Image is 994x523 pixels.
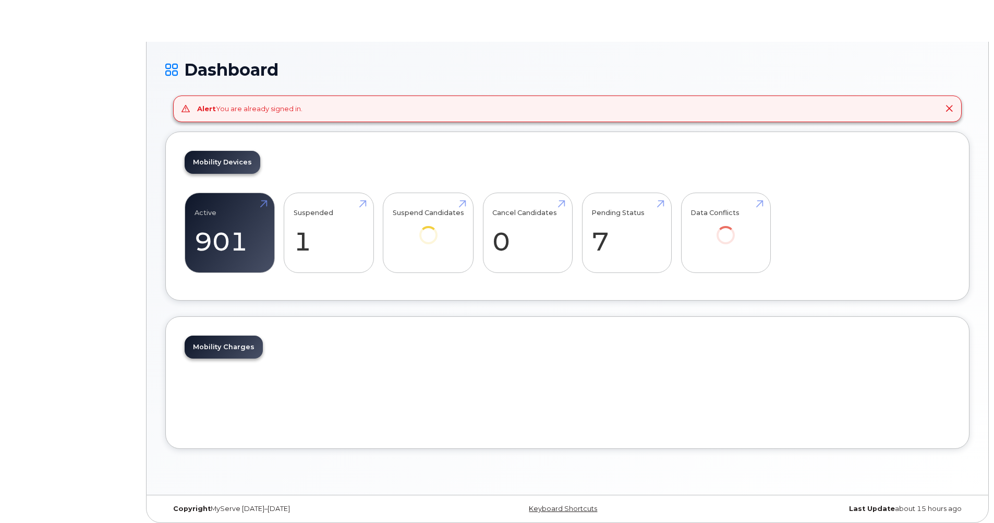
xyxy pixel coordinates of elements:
[591,198,662,267] a: Pending Status 7
[492,198,563,267] a: Cancel Candidates 0
[393,198,464,258] a: Suspend Candidates
[529,505,597,513] a: Keyboard Shortcuts
[165,61,969,79] h1: Dashboard
[185,151,260,174] a: Mobility Devices
[197,104,216,113] strong: Alert
[701,505,969,513] div: about 15 hours ago
[185,336,263,359] a: Mobility Charges
[173,505,211,513] strong: Copyright
[690,198,761,258] a: Data Conflicts
[165,505,433,513] div: MyServe [DATE]–[DATE]
[195,198,265,267] a: Active 901
[849,505,895,513] strong: Last Update
[294,198,364,267] a: Suspended 1
[197,104,302,114] div: You are already signed in.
